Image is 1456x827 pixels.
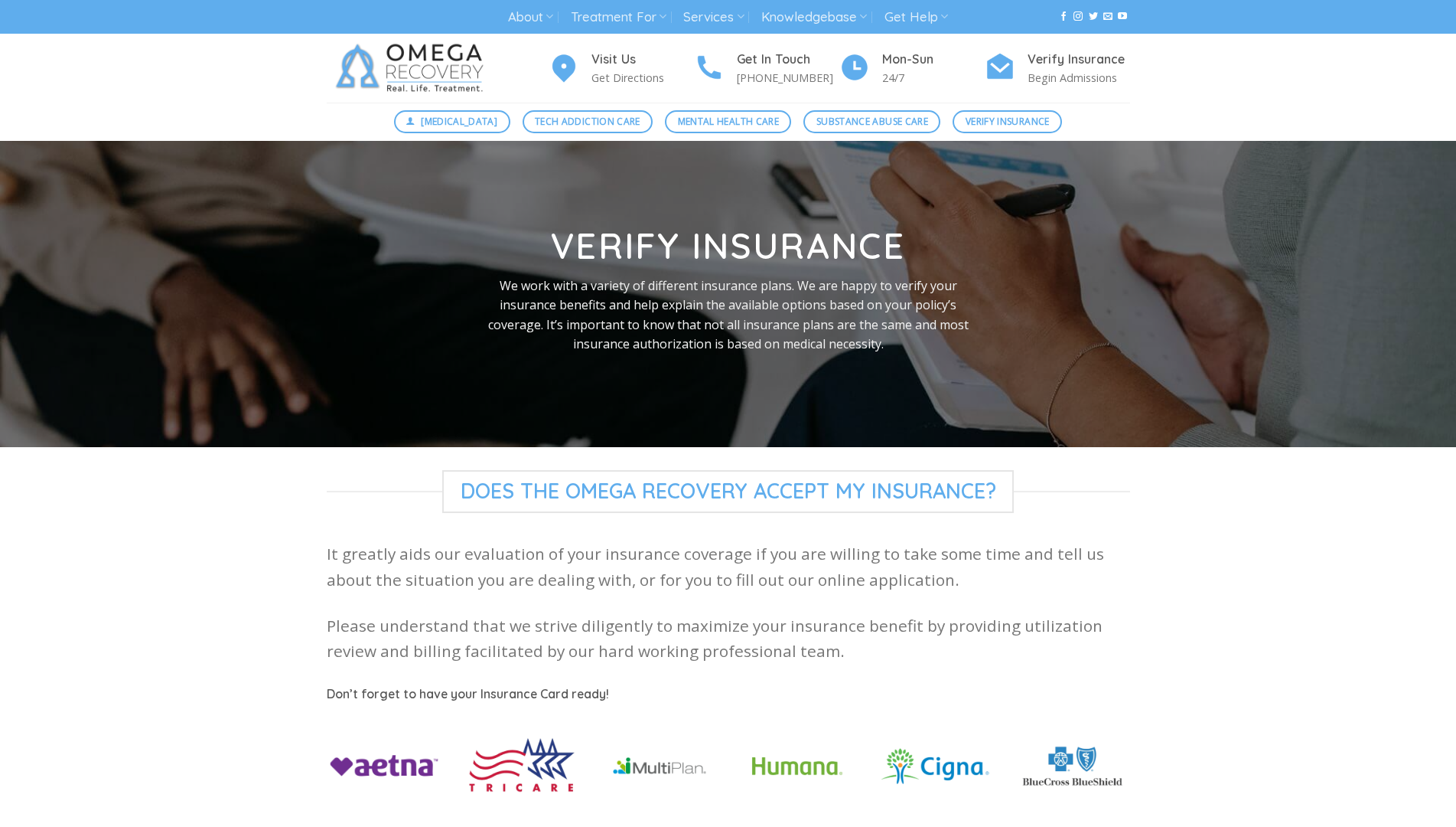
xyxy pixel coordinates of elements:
a: Send us an email [1103,11,1112,22]
span: Does The Omega Recovery Accept My Insurance? [442,470,1015,513]
a: Visit Us Get Directions [549,50,694,87]
a: Treatment For [571,3,666,31]
span: Mental Health Care [678,114,779,129]
img: Omega Recovery [327,34,499,103]
p: Begin Admissions [1028,69,1130,87]
p: [PHONE_NUMBER] [737,69,839,87]
p: We work with a variety of different insurance plans. We are happy to verify your insurance benefi... [480,276,976,355]
a: Verify Insurance [953,110,1062,133]
p: It greatly aids our evaluation of your insurance coverage if you are willing to take some time an... [327,541,1130,593]
p: Please understand that we strive diligently to maximize your insurance benefit by providing utili... [327,613,1130,665]
a: Get Help [884,3,948,31]
a: Get In Touch [PHONE_NUMBER] [694,50,839,87]
a: [MEDICAL_DATA] [394,110,510,133]
h4: Get In Touch [737,50,839,70]
a: Follow on Facebook [1059,11,1068,22]
a: About [508,3,553,31]
span: Tech Addiction Care [535,114,640,129]
h4: Mon-Sun [882,50,985,70]
p: 24/7 [882,69,985,87]
a: Knowledgebase [761,3,867,31]
strong: Verify Insurance [551,224,905,268]
span: Substance Abuse Care [816,114,928,129]
p: Get Directions [591,69,694,87]
a: Tech Addiction Care [523,110,653,133]
a: Follow on Instagram [1073,11,1083,22]
span: Verify Insurance [966,114,1050,129]
h5: Don’t forget to have your Insurance Card ready! [327,685,1130,704]
a: Verify Insurance Begin Admissions [985,50,1130,87]
a: Services [683,3,744,31]
a: Mental Health Care [665,110,791,133]
h4: Verify Insurance [1028,50,1130,70]
a: Substance Abuse Care [803,110,940,133]
span: [MEDICAL_DATA] [421,114,497,129]
a: Follow on YouTube [1118,11,1127,22]
h4: Visit Us [591,50,694,70]
a: Follow on Twitter [1089,11,1098,22]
